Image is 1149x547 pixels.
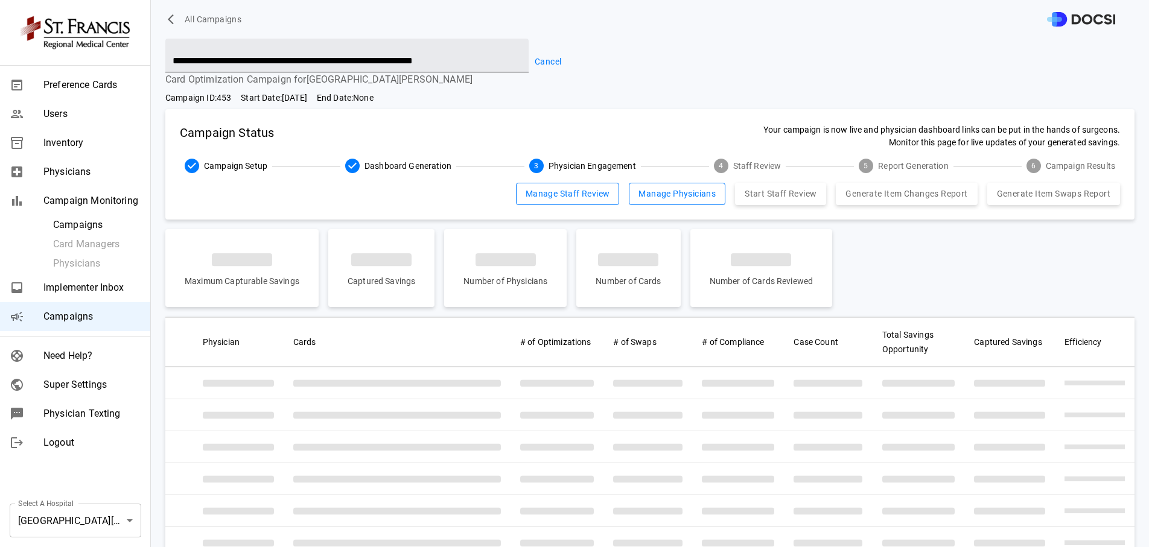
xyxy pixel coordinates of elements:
span: Inventory [43,136,141,150]
th: Efficiency [1055,317,1135,367]
span: Number of Physicians [463,275,547,288]
span: Start Date: [DATE] [241,92,307,104]
button: Manage Physicians [629,183,725,205]
span: Super Settings [43,378,141,392]
span: Preference Cards [43,78,141,92]
span: Physician Texting [43,406,141,421]
span: Campaign Results [1046,160,1115,172]
button: Cancel [529,51,567,73]
text: 3 [534,162,538,170]
span: Dashboard Generation [364,160,451,172]
th: # of Swaps [603,317,692,367]
text: 6 [1031,162,1036,170]
span: Maximum Capturable Savings [185,275,299,288]
span: Implementer Inbox [43,280,141,295]
p: Your campaign is now live and physician dashboard links can be put in the hands of surgeons. Moni... [744,124,1120,149]
th: Captured Savings [964,317,1055,367]
th: Total Savings Opportunity [873,317,964,367]
span: Report Generation [878,160,949,172]
span: Card Optimization Campaign for [GEOGRAPHIC_DATA][PERSON_NAME] [165,72,1135,87]
th: # of Compliance [692,317,784,367]
span: Number of Cards [596,275,661,288]
span: Campaign Monitoring [43,194,141,208]
span: Physician Engagement [549,160,636,172]
label: Select A Hospital [18,498,74,508]
span: Number of Cards Reviewed [710,275,813,288]
span: Campaign ID: 453 [165,92,231,104]
span: Logout [43,435,141,450]
div: [GEOGRAPHIC_DATA][PERSON_NAME] [10,504,141,537]
span: Campaign Setup [204,160,267,172]
span: Campaigns [43,309,141,324]
span: Campaigns [53,218,141,232]
button: Manage Staff Review [516,183,620,205]
text: 4 [719,162,723,170]
th: Cards [284,317,511,367]
span: Physicians [43,165,141,179]
img: DOCSI Logo [1047,12,1115,27]
th: Case Count [784,317,872,367]
span: All Campaigns [185,12,241,27]
span: Campaign Status [180,124,274,149]
span: Captured Savings [348,275,415,288]
button: Start Staff Review [735,183,826,205]
button: Generate Item Changes Report [836,183,977,205]
span: Users [43,107,141,121]
text: 5 [864,162,868,170]
button: Generate Item Swaps Report [987,183,1120,205]
img: Site Logo [15,10,136,55]
th: # of Optimizations [511,317,603,367]
button: All Campaigns [165,8,246,31]
span: Need Help? [43,349,141,363]
span: Staff Review [733,160,781,172]
th: Physician [193,317,284,367]
span: End Date: None [317,92,374,104]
